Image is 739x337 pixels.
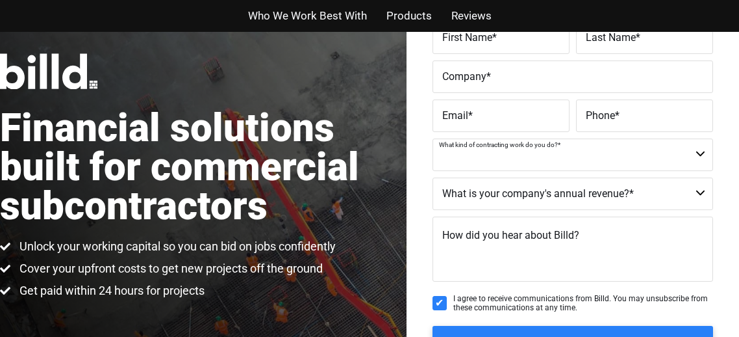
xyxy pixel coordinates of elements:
span: How did you hear about Billd? [442,229,579,241]
span: Get paid within 24 hours for projects [16,283,205,299]
a: Who We Work Best With [248,7,367,25]
span: Last Name [586,31,636,43]
span: Unlock your working capital so you can bid on jobs confidently [16,239,336,254]
span: Cover your upfront costs to get new projects off the ground [16,261,323,276]
span: Phone [586,109,615,121]
span: Email [442,109,468,121]
span: First Name [442,31,492,43]
a: Reviews [451,7,492,25]
span: Company [442,70,486,82]
a: Products [386,7,432,25]
span: I agree to receive communications from Billd. You may unsubscribe from these communications at an... [453,294,713,313]
input: I agree to receive communications from Billd. You may unsubscribe from these communications at an... [432,296,447,310]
